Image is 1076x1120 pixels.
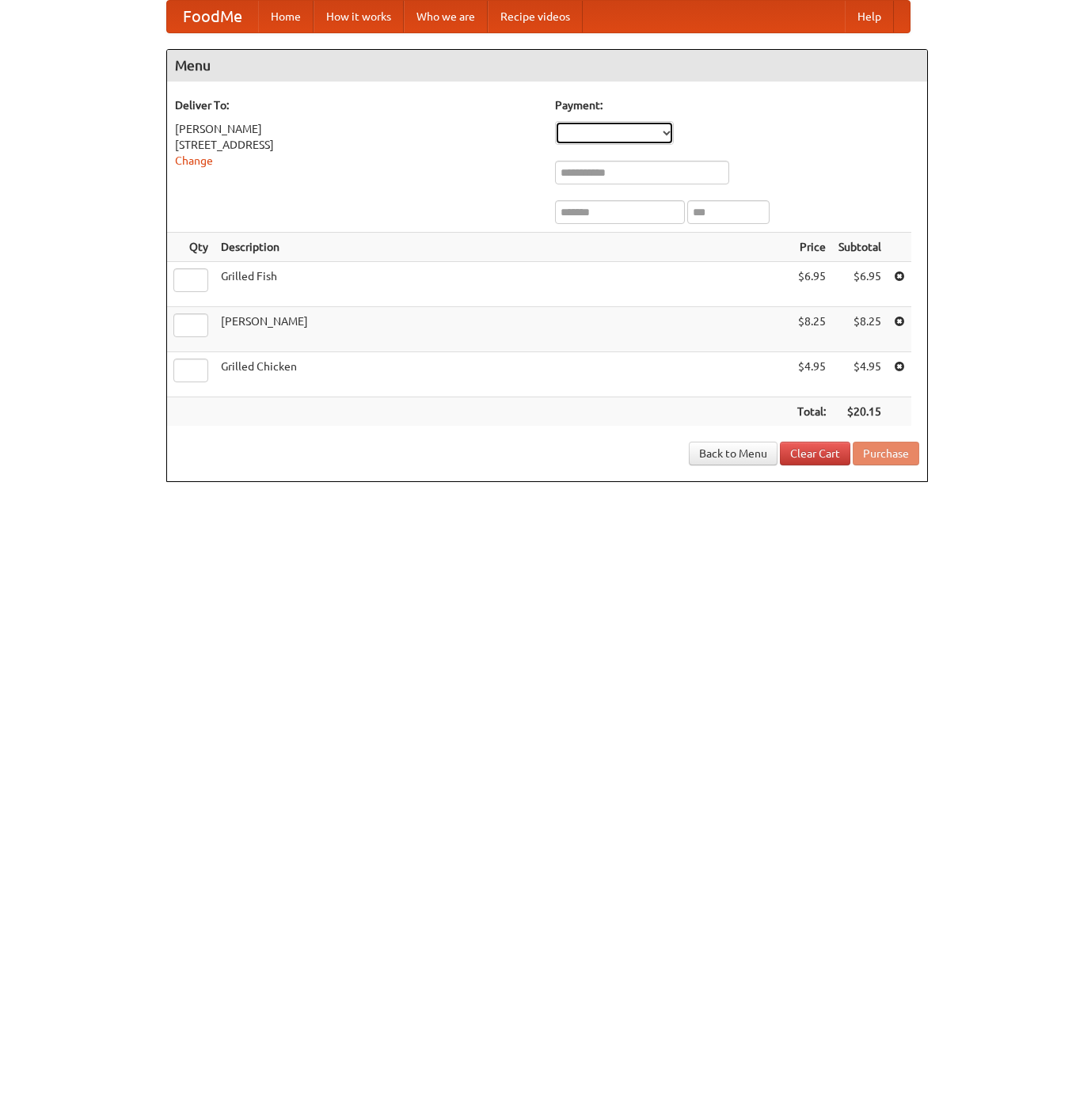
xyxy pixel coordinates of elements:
a: How it works [314,1,404,32]
th: $20.15 [832,397,888,427]
a: Help [845,1,894,32]
th: Price [791,233,832,262]
td: $4.95 [791,352,832,397]
td: Grilled Fish [215,262,791,307]
td: $8.25 [791,307,832,352]
h5: Payment: [555,97,919,113]
h5: Deliver To: [175,97,539,113]
td: [PERSON_NAME] [215,307,791,352]
a: Recipe videos [488,1,583,32]
a: Change [175,154,213,167]
div: [STREET_ADDRESS] [175,137,539,153]
button: Purchase [853,442,919,465]
td: $8.25 [832,307,888,352]
th: Total: [791,397,832,427]
th: Qty [167,233,215,262]
div: [PERSON_NAME] [175,121,539,137]
h4: Menu [167,50,927,82]
a: Clear Cart [780,442,850,465]
th: Description [215,233,791,262]
td: Grilled Chicken [215,352,791,397]
a: FoodMe [167,1,258,32]
a: Back to Menu [689,442,778,465]
td: $4.95 [832,352,888,397]
a: Home [258,1,314,32]
td: $6.95 [832,262,888,307]
th: Subtotal [832,233,888,262]
a: Who we are [404,1,488,32]
td: $6.95 [791,262,832,307]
